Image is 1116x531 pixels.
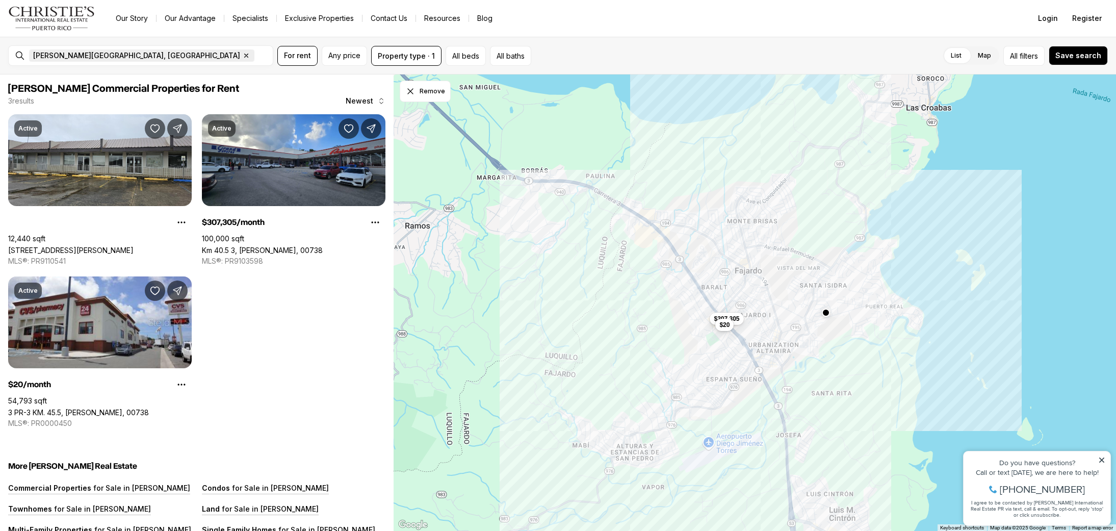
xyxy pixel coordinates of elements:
button: Save Property: 3 PR-3 KM. 45.5 [145,281,165,301]
span: Save search [1055,52,1101,60]
button: All beds [446,46,486,66]
button: Allfilters [1003,46,1045,66]
p: for Sale in [PERSON_NAME] [52,504,151,513]
p: for Sale in [PERSON_NAME] [220,504,319,513]
button: Contact Us [362,11,416,26]
span: Login [1038,14,1058,22]
img: logo [8,6,95,31]
p: Active [212,124,231,133]
span: [PERSON_NAME] Commercial Properties for Rent [8,84,239,94]
button: Save Property: Km 40.5 3 [339,118,359,139]
button: Save search [1049,46,1108,65]
a: 2 CALLE 5, FAJARDO PR, 00738 [8,246,134,255]
a: Our Story [108,11,156,26]
a: Commercial Properties for Sale in [PERSON_NAME] [8,484,190,492]
button: Property options [365,212,385,233]
label: Map [970,46,999,65]
button: Property options [171,374,192,395]
p: Active [18,124,38,133]
button: Any price [322,46,367,66]
span: Any price [328,52,360,60]
a: Condos for Sale in [PERSON_NAME] [202,484,329,492]
span: [PERSON_NAME][GEOGRAPHIC_DATA], [GEOGRAPHIC_DATA] [33,52,240,60]
p: Condos [202,484,230,492]
span: Register [1072,14,1102,22]
span: filters [1020,50,1038,61]
button: Share Property [167,281,188,301]
button: Login [1032,8,1064,29]
button: Newest [340,91,392,111]
a: Blog [469,11,501,26]
label: List [943,46,970,65]
a: Land for Sale in [PERSON_NAME] [202,504,319,513]
div: Call or text [DATE], we are here to help! [11,33,147,40]
a: Km 40.5 3, FAJARDO PR, 00738 [202,246,323,255]
span: $20 [719,321,730,329]
span: Newest [346,97,373,105]
button: Save Property: 2 CALLE 5 [145,118,165,139]
button: Dismiss drawing [400,81,451,102]
p: 3 results [8,97,34,105]
button: $20 [715,319,734,331]
button: All baths [490,46,531,66]
button: Share Property [361,118,381,139]
p: Active [18,287,38,295]
span: For rent [284,52,311,60]
p: Commercial Properties [8,484,91,492]
a: Exclusive Properties [277,11,362,26]
p: for Sale in [PERSON_NAME] [91,484,190,492]
span: $307,305 [714,315,739,323]
a: Resources [416,11,469,26]
button: For rent [277,46,318,66]
span: I agree to be contacted by [PERSON_NAME] International Real Estate PR via text, call & email. To ... [13,63,145,82]
a: 3 PR-3 KM. 45.5, FAJARDO PR, 00738 [8,408,149,417]
button: Property type · 1 [371,46,442,66]
button: Property options [171,212,192,233]
span: All [1010,50,1018,61]
p: Land [202,504,220,513]
h5: More [PERSON_NAME] Real Estate [8,461,385,471]
button: $307,305 [710,313,743,325]
a: Specialists [224,11,276,26]
a: Our Advantage [157,11,224,26]
a: Townhomes for Sale in [PERSON_NAME] [8,504,151,513]
button: Register [1066,8,1108,29]
button: Share Property [167,118,188,139]
p: for Sale in [PERSON_NAME] [230,484,329,492]
p: Townhomes [8,504,52,513]
div: Do you have questions? [11,23,147,30]
span: [PHONE_NUMBER] [42,48,127,58]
